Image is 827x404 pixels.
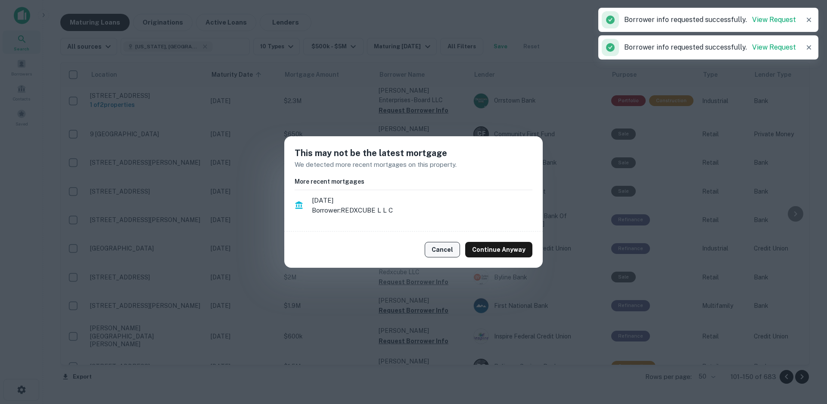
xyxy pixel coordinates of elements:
[784,335,827,376] iframe: Chat Widget
[312,205,532,216] p: Borrower: REDXCUBE L L C
[752,43,796,51] a: View Request
[752,16,796,24] a: View Request
[295,147,532,160] h5: This may not be the latest mortgage
[295,177,532,186] h6: More recent mortgages
[624,42,796,53] p: Borrower info requested successfully.
[624,15,796,25] p: Borrower info requested successfully.
[465,242,532,257] button: Continue Anyway
[312,195,532,206] span: [DATE]
[425,242,460,257] button: Cancel
[295,160,532,170] p: We detected more recent mortgages on this property.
